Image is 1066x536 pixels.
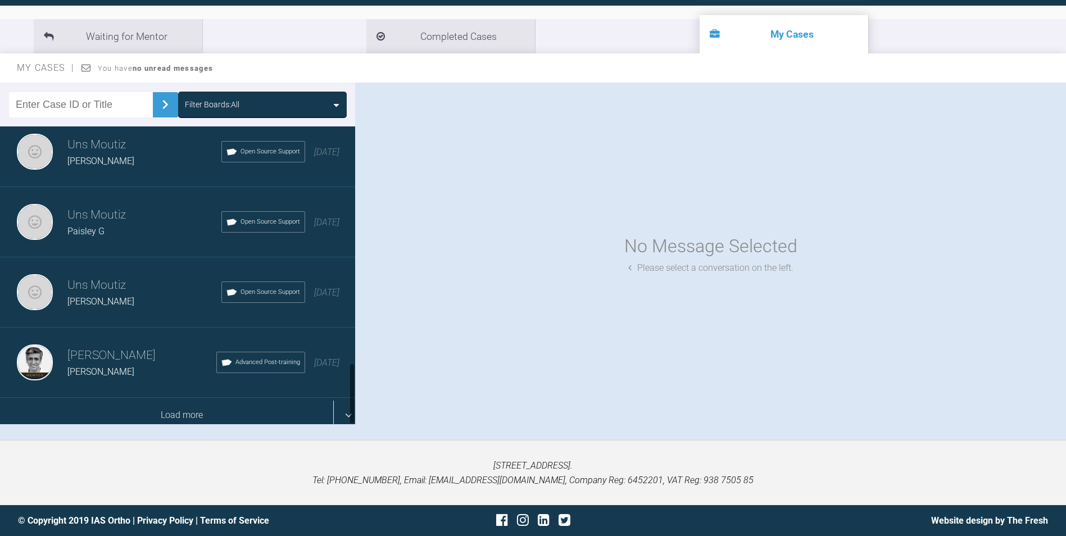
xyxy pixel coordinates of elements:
li: Completed Cases [366,19,535,53]
span: Open Source Support [241,147,300,157]
h3: Uns Moutiz [67,135,221,155]
span: [PERSON_NAME] [67,156,134,166]
span: My Cases [17,62,75,73]
a: Privacy Policy [137,515,193,526]
strong: no unread messages [133,64,213,72]
div: © Copyright 2019 IAS Ortho | | [18,514,361,528]
input: Enter Case ID or Title [9,92,153,117]
span: Open Source Support [241,217,300,227]
span: Paisley G [67,226,105,237]
span: [PERSON_NAME] [67,366,134,377]
span: [DATE] [314,217,339,228]
span: [DATE] [314,147,339,157]
img: Uns Moutiz [17,204,53,240]
li: My Cases [700,15,868,53]
div: No Message Selected [624,232,797,261]
h3: Uns Moutiz [67,276,221,295]
img: Asif Chatoo [17,344,53,380]
li: Waiting for Mentor [34,19,202,53]
img: Uns Moutiz [17,134,53,170]
h3: [PERSON_NAME] [67,346,216,365]
p: [STREET_ADDRESS]. Tel: [PHONE_NUMBER], Email: [EMAIL_ADDRESS][DOMAIN_NAME], Company Reg: 6452201,... [18,458,1048,487]
img: chevronRight.28bd32b0.svg [156,96,174,113]
div: Please select a conversation on the left. [628,261,793,275]
span: [DATE] [314,287,339,298]
a: Website design by The Fresh [931,515,1048,526]
img: Uns Moutiz [17,274,53,310]
span: [DATE] [314,357,339,368]
span: Open Source Support [241,287,300,297]
a: Terms of Service [200,515,269,526]
h3: Uns Moutiz [67,206,221,225]
span: Advanced Post-training [235,357,300,367]
span: [PERSON_NAME] [67,296,134,307]
span: You have [98,64,213,72]
div: Filter Boards: All [185,98,239,111]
